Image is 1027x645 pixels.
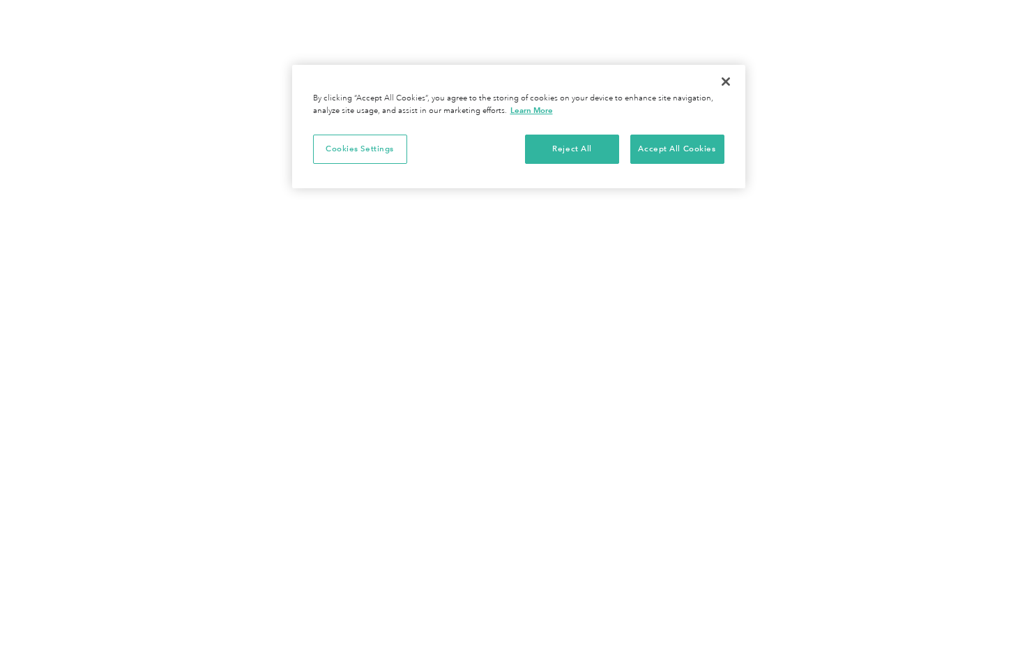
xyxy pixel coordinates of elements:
[525,135,619,164] button: Reject All
[710,66,741,97] button: Close
[630,135,724,164] button: Accept All Cookies
[313,135,407,164] button: Cookies Settings
[292,65,745,188] div: Privacy
[510,105,553,115] a: More information about your privacy, opens in a new tab
[292,65,745,188] div: Cookie banner
[313,93,724,117] div: By clicking “Accept All Cookies”, you agree to the storing of cookies on your device to enhance s...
